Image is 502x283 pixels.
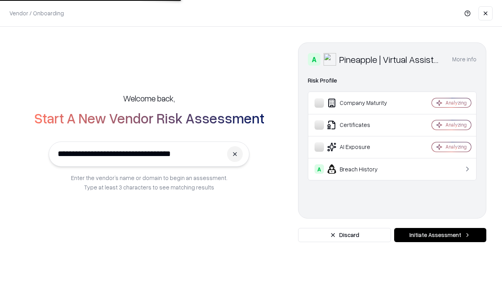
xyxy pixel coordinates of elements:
[298,228,391,242] button: Discard
[123,93,175,104] h5: Welcome back,
[315,164,408,174] div: Breach History
[446,121,467,128] div: Analyzing
[452,52,477,66] button: More info
[315,120,408,130] div: Certificates
[324,53,336,66] img: Pineapple | Virtual Assistant Agency
[308,53,320,66] div: A
[9,9,64,17] p: Vendor / Onboarding
[315,164,324,174] div: A
[34,110,264,126] h2: Start A New Vendor Risk Assessment
[315,98,408,108] div: Company Maturity
[339,53,443,66] div: Pineapple | Virtual Assistant Agency
[315,142,408,152] div: AI Exposure
[394,228,486,242] button: Initiate Assessment
[308,76,477,85] div: Risk Profile
[71,173,227,192] p: Enter the vendor’s name or domain to begin an assessment. Type at least 3 characters to see match...
[446,99,467,106] div: Analyzing
[446,143,467,150] div: Analyzing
